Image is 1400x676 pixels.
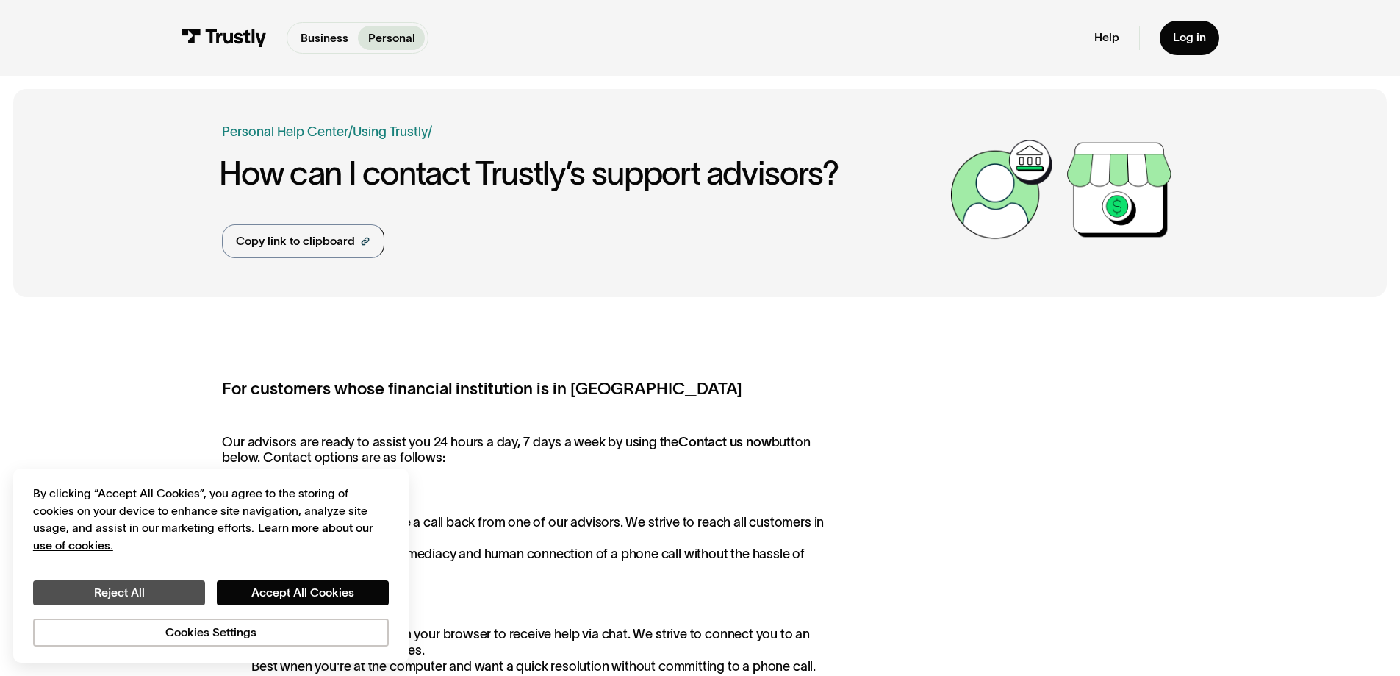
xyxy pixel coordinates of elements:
h1: How can I contact Trustly’s support advisors? [219,155,942,191]
div: Cookie banner [13,469,409,663]
div: Log in [1173,30,1206,45]
a: Copy link to clipboard [222,224,384,258]
p: Submit a request to receive a call back from one of our advisors. We strive to reach all customer... [222,499,837,578]
div: Copy link to clipboard [236,232,355,250]
a: Log in [1160,21,1219,55]
div: / [348,122,353,142]
p: Connect to an advisor from your browser to receive help via chat. We strive to connect you to an ... [222,611,837,675]
div: By clicking “Accept All Cookies”, you agree to the storing of cookies on your device to enhance s... [33,485,389,554]
p: Personal [368,29,415,47]
strong: For customers whose financial institution is in [GEOGRAPHIC_DATA] [222,380,742,397]
button: Accept All Cookies [217,580,389,605]
div: Privacy [33,485,389,646]
a: Using Trustly [353,124,428,139]
a: Personal Help Center [222,122,348,142]
div: / [428,122,432,142]
button: Reject All [33,580,205,605]
a: Business [290,26,358,50]
button: Cookies Settings [33,619,389,647]
p: Business [301,29,348,47]
strong: Contact us now [678,435,772,449]
img: Trustly Logo [181,29,267,47]
a: Personal [358,26,425,50]
p: Our advisors are ready to assist you 24 hours a day, 7 days a week by using the button below. Con... [222,435,837,466]
a: Help [1094,30,1119,45]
